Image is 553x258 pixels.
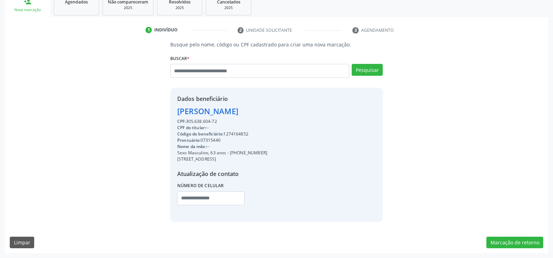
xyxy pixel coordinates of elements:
div: 2025 [211,5,246,10]
span: CPF: [177,118,186,124]
div: -- [177,125,267,131]
label: Buscar [170,53,189,64]
div: 07315440 [177,137,267,143]
button: Limpar [10,237,34,249]
div: Atualização de contato [177,170,267,178]
div: Sexo Masculino, 63 anos - [PHONE_NUMBER] [177,150,267,156]
div: -- [177,143,267,150]
span: Nome da mãe: [177,143,207,149]
div: [STREET_ADDRESS] [177,156,267,162]
span: Prontuário: [177,137,201,143]
button: Pesquisar [352,64,383,76]
label: Número de celular [177,180,224,191]
div: Nova marcação [10,7,45,13]
div: Dados beneficiário [177,95,267,103]
div: 1 [145,27,152,33]
button: Marcação de retorno [486,237,543,249]
p: Busque pelo nome, código ou CPF cadastrado para criar uma nova marcação. [170,41,383,48]
span: Código do beneficiário: [177,131,223,137]
div: 2025 [162,5,197,10]
div: [PERSON_NAME] [177,105,267,117]
div: Indivíduo [154,27,178,33]
div: 2025 [108,5,148,10]
span: CPF do titular: [177,125,206,131]
div: 1274164852 [177,131,267,137]
div: 305.638.604-72 [177,118,267,125]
